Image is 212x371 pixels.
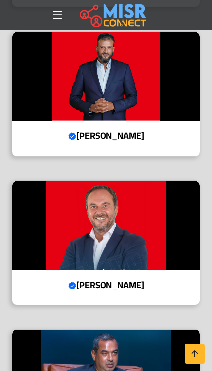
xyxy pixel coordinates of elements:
img: أيمن ممدوح [12,32,200,121]
h4: [PERSON_NAME] [20,130,192,141]
svg: Verified account [68,132,76,140]
a: أيمن ممدوح [PERSON_NAME] [6,31,206,157]
img: main.misr_connect [80,2,146,27]
svg: Verified account [68,282,76,289]
a: أحمد طارق خليل [PERSON_NAME] [6,180,206,306]
img: أحمد طارق خليل [12,181,200,270]
h4: [PERSON_NAME] [20,280,192,290]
